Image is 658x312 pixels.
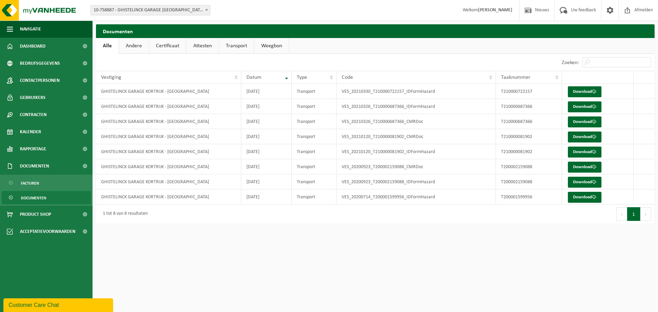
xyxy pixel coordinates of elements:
[246,75,261,80] span: Datum
[20,123,41,140] span: Kalender
[99,208,148,220] div: 1 tot 8 van 8 resultaten
[90,5,210,15] span: 10-758887 - GHISTELINCK GARAGE KORTRIJK - KORTRIJK
[96,159,241,174] td: GHISTELINCK GARAGE KORTRIJK - [GEOGRAPHIC_DATA]
[337,114,496,129] td: VES_20210326_T210000687366_CMRDoc
[241,174,292,189] td: [DATE]
[119,38,149,54] a: Andere
[2,191,91,204] a: Documenten
[96,129,241,144] td: GHISTELINCK GARAGE KORTRIJK - [GEOGRAPHIC_DATA]
[96,38,119,54] a: Alle
[337,159,496,174] td: VES_20200923_T200002159088_CMRDoc
[297,75,307,80] span: Type
[292,159,337,174] td: Transport
[627,207,641,221] button: 1
[241,129,292,144] td: [DATE]
[496,189,562,204] td: T200001599956
[96,144,241,159] td: GHISTELINCK GARAGE KORTRIJK - [GEOGRAPHIC_DATA]
[20,38,46,55] span: Dashboard
[20,21,41,38] span: Navigatie
[292,99,337,114] td: Transport
[20,158,49,175] span: Documenten
[101,75,121,80] span: Vestiging
[292,114,337,129] td: Transport
[292,129,337,144] td: Transport
[20,206,51,223] span: Product Shop
[496,99,562,114] td: T210000687366
[20,106,47,123] span: Contracten
[337,174,496,189] td: VES_20200923_T200002159088_IDFormHazard
[20,223,75,240] span: Acceptatievoorwaarden
[241,99,292,114] td: [DATE]
[149,38,186,54] a: Certificaat
[96,114,241,129] td: GHISTELINCK GARAGE KORTRIJK - [GEOGRAPHIC_DATA]
[292,144,337,159] td: Transport
[568,132,601,142] a: Download
[219,38,254,54] a: Transport
[641,207,651,221] button: Next
[20,89,46,106] span: Gebruikers
[96,99,241,114] td: GHISTELINCK GARAGE KORTRIJK - [GEOGRAPHIC_DATA]
[241,144,292,159] td: [DATE]
[20,55,60,72] span: Bedrijfsgegevens
[568,86,601,97] a: Download
[292,174,337,189] td: Transport
[21,191,46,204] span: Documenten
[241,114,292,129] td: [DATE]
[568,162,601,173] a: Download
[337,144,496,159] td: VES_20210120_T210000081902_IDFormHazard
[241,159,292,174] td: [DATE]
[337,99,496,114] td: VES_20210326_T210000687366_IDFormHazard
[568,101,601,112] a: Download
[337,189,496,204] td: VES_20200714_T200001599956_IDFormHazard
[292,189,337,204] td: Transport
[2,176,91,189] a: Facturen
[96,189,241,204] td: GHISTELINCK GARAGE KORTRIJK - [GEOGRAPHIC_DATA]
[496,174,562,189] td: T200002159088
[568,192,601,203] a: Download
[501,75,531,80] span: Taaknummer
[568,177,601,188] a: Download
[496,129,562,144] td: T210000081902
[96,84,241,99] td: GHISTELINCK GARAGE KORTRIJK - [GEOGRAPHIC_DATA]
[496,84,562,99] td: T210000722157
[254,38,289,54] a: Weegbon
[292,84,337,99] td: Transport
[616,207,627,221] button: Previous
[3,297,114,312] iframe: chat widget
[496,159,562,174] td: T200002159088
[342,75,353,80] span: Code
[20,140,46,158] span: Rapportage
[496,114,562,129] td: T210000687366
[568,116,601,127] a: Download
[241,189,292,204] td: [DATE]
[96,174,241,189] td: GHISTELINCK GARAGE KORTRIJK - [GEOGRAPHIC_DATA]
[186,38,219,54] a: Attesten
[96,24,655,38] h2: Documenten
[478,8,512,13] strong: [PERSON_NAME]
[91,5,210,15] span: 10-758887 - GHISTELINCK GARAGE KORTRIJK - KORTRIJK
[337,129,496,144] td: VES_20210120_T210000081902_CMRDoc
[241,84,292,99] td: [DATE]
[20,72,60,89] span: Contactpersonen
[568,147,601,158] a: Download
[21,177,39,190] span: Facturen
[337,84,496,99] td: VES_20210330_T210000722157_IDFormHazard
[562,60,579,65] label: Zoeken:
[496,144,562,159] td: T210000081902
